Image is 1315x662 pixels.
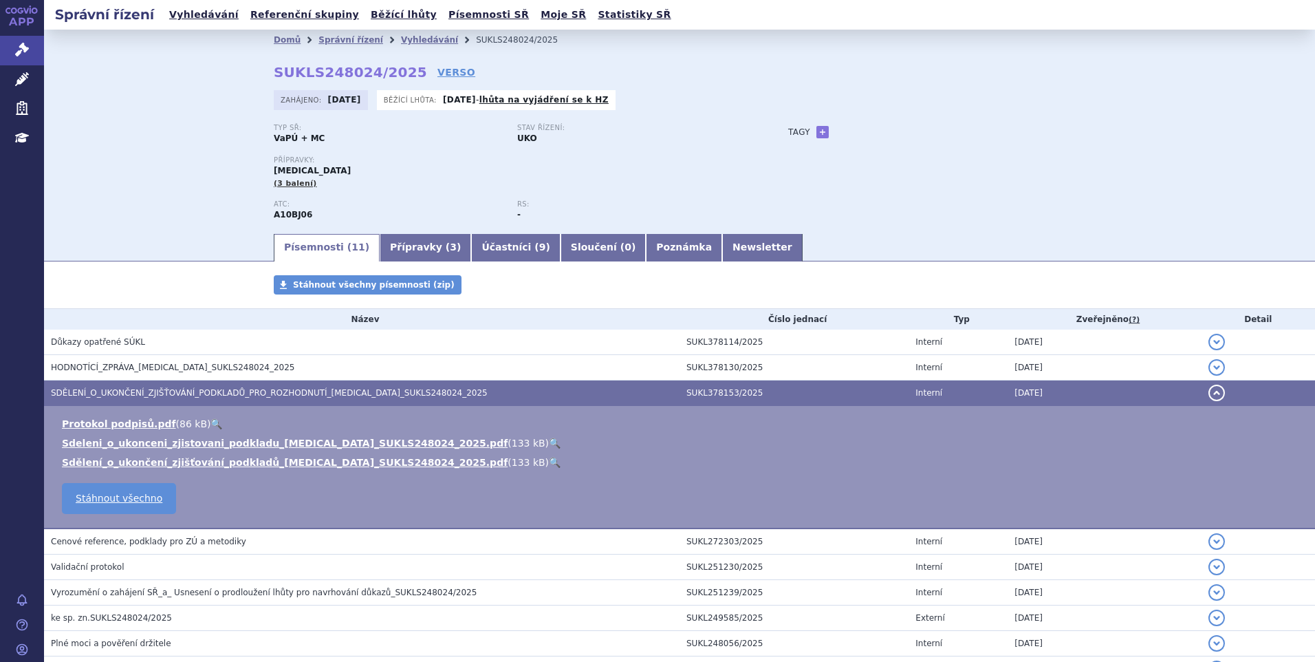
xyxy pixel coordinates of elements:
span: Interní [915,562,942,572]
span: HODNOTÍCÍ_ZPRÁVA_RYBELSUS_SUKLS248024_2025 [51,363,295,372]
a: Statistiky SŘ [594,6,675,24]
a: 🔍 [210,418,222,429]
td: SUKL378153/2025 [680,381,909,406]
p: RS: [517,200,747,209]
span: (3 balení) [274,179,317,188]
span: Interní [915,588,942,597]
span: 133 kB [512,457,545,468]
a: Přípravky (3) [380,234,471,261]
td: [DATE] [1008,606,1201,631]
span: Zahájeno: [281,94,324,105]
span: Stáhnout všechny písemnosti (zip) [293,280,455,290]
a: Vyhledávání [165,6,243,24]
td: [DATE] [1008,528,1201,555]
a: Správní řízení [318,35,383,45]
a: Běžící lhůty [367,6,441,24]
p: Stav řízení: [517,124,747,132]
a: Vyhledávání [401,35,458,45]
button: detail [1208,359,1225,376]
strong: [DATE] [443,95,476,105]
td: SUKL378114/2025 [680,330,909,355]
li: ( ) [62,417,1301,431]
td: SUKL248056/2025 [680,631,909,656]
td: SUKL378130/2025 [680,355,909,381]
li: SUKLS248024/2025 [476,30,576,50]
a: Newsletter [722,234,803,261]
strong: [DATE] [328,95,361,105]
span: Plné moci a pověření držitele [51,639,171,648]
th: Typ [909,309,1008,330]
h2: Správní řízení [44,5,165,24]
button: detail [1208,584,1225,601]
p: - [443,94,609,105]
a: Písemnosti SŘ [444,6,533,24]
a: Stáhnout všechny písemnosti (zip) [274,275,461,295]
span: 3 [450,242,457,253]
strong: VaPÚ + MC [274,134,325,143]
a: Poznámka [646,234,722,261]
strong: SEMAGLUTID [274,210,312,220]
p: Přípravky: [274,156,761,164]
strong: - [517,210,521,220]
li: ( ) [62,456,1301,469]
abbr: (?) [1129,315,1140,325]
strong: SUKLS248024/2025 [274,64,427,81]
span: Vyrozumění o zahájení SŘ_a_ Usnesení o prodloužení lhůty pro navrhování důkazů_SUKLS248024/2025 [51,588,477,597]
span: Cenové reference, podklady pro ZÚ a metodiky [51,537,246,546]
a: Domů [274,35,301,45]
button: detail [1208,385,1225,401]
strong: UKO [517,134,537,143]
li: ( ) [62,436,1301,450]
td: SUKL251239/2025 [680,580,909,606]
a: Sloučení (0) [561,234,646,261]
span: 133 kB [512,438,545,449]
td: [DATE] [1008,330,1201,355]
button: detail [1208,533,1225,550]
a: Referenční skupiny [246,6,363,24]
span: SDĚLENÍ_O_UKONČENÍ_ZJIŠŤOVÁNÍ_PODKLADŮ_PRO_ROZHODNUTÍ_RYBELSUS_SUKLS248024_2025 [51,388,488,398]
a: 🔍 [549,438,561,449]
a: Protokol podpisů.pdf [62,418,176,429]
span: Externí [915,613,944,623]
span: Běžící lhůta: [384,94,439,105]
span: Interní [915,639,942,648]
a: Sdělení_o_ukončení_zjišťování_podkladů_[MEDICAL_DATA]_SUKLS248024_2025.pdf [62,457,508,468]
a: Sdeleni_o_ukonceni_zjistovani_podkladu_[MEDICAL_DATA]_SUKLS248024_2025.pdf [62,438,508,449]
td: SUKL251230/2025 [680,555,909,580]
td: [DATE] [1008,631,1201,656]
td: SUKL249585/2025 [680,606,909,631]
button: detail [1208,610,1225,626]
td: SUKL272303/2025 [680,528,909,555]
a: Stáhnout všechno [62,483,176,514]
a: 🔍 [549,457,561,468]
span: Interní [915,537,942,546]
th: Detail [1202,309,1315,330]
th: Zveřejněno [1008,309,1201,330]
span: Důkazy opatřené SÚKL [51,337,145,347]
th: Číslo jednací [680,309,909,330]
a: Účastníci (9) [471,234,560,261]
td: [DATE] [1008,555,1201,580]
p: Typ SŘ: [274,124,503,132]
td: [DATE] [1008,381,1201,406]
td: [DATE] [1008,355,1201,381]
span: Validační protokol [51,562,124,572]
a: lhůta na vyjádření se k HZ [479,95,609,105]
span: 0 [624,242,631,253]
a: + [816,126,829,138]
span: 9 [539,242,546,253]
button: detail [1208,334,1225,350]
h3: Tagy [788,124,810,140]
a: Písemnosti (11) [274,234,380,261]
button: detail [1208,559,1225,575]
a: VERSO [437,65,475,79]
span: 11 [351,242,365,253]
span: ke sp. zn.SUKLS248024/2025 [51,613,172,623]
span: [MEDICAL_DATA] [274,166,351,175]
span: Interní [915,337,942,347]
p: ATC: [274,200,503,209]
a: Moje SŘ [536,6,590,24]
th: Název [44,309,680,330]
span: Interní [915,363,942,372]
button: detail [1208,635,1225,652]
